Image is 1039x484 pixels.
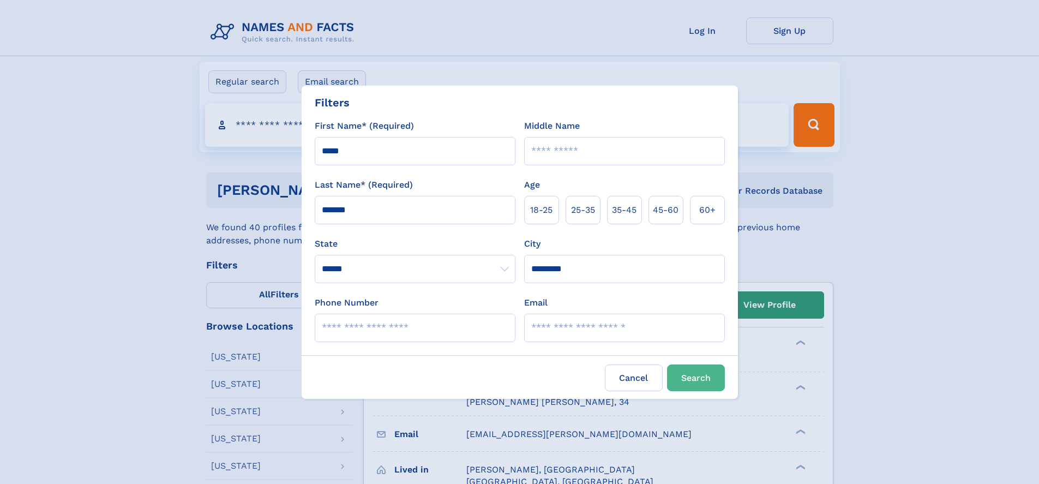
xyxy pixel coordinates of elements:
span: 45‑60 [653,204,678,217]
label: Phone Number [315,296,379,309]
label: City [524,237,540,250]
span: 18‑25 [530,204,552,217]
label: Age [524,178,540,192]
label: Email [524,296,548,309]
label: State [315,237,515,250]
span: 35‑45 [612,204,636,217]
button: Search [667,365,725,391]
label: Cancel [605,365,663,391]
label: Middle Name [524,119,580,133]
label: First Name* (Required) [315,119,414,133]
span: 25‑35 [571,204,595,217]
span: 60+ [699,204,716,217]
label: Last Name* (Required) [315,178,413,192]
div: Filters [315,94,350,111]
